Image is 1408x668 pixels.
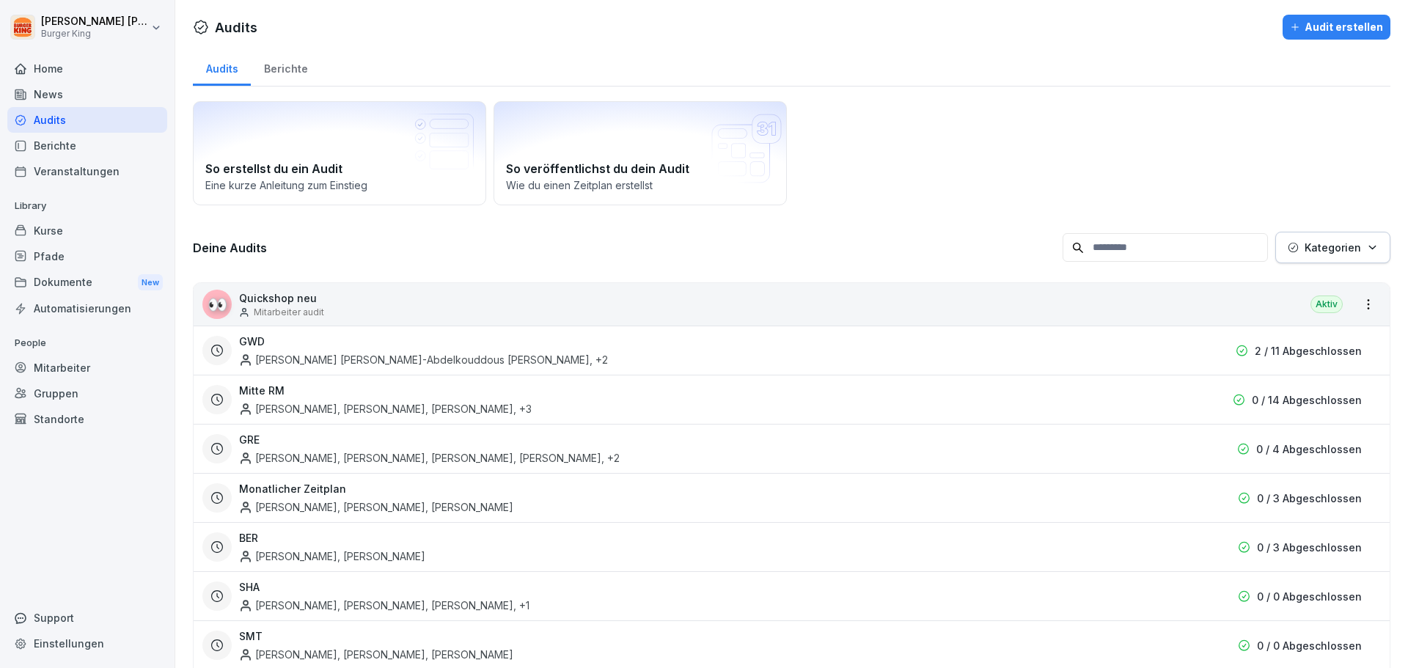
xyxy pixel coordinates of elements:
div: [PERSON_NAME], [PERSON_NAME], [PERSON_NAME] [239,499,513,515]
a: Audits [7,107,167,133]
h3: Mitte RM [239,383,285,398]
h3: SMT [239,628,263,644]
a: Veranstaltungen [7,158,167,184]
p: Quickshop neu [239,290,324,306]
a: Einstellungen [7,631,167,656]
a: Automatisierungen [7,296,167,321]
p: 0 / 4 Abgeschlossen [1256,441,1362,457]
div: New [138,274,163,291]
div: [PERSON_NAME], [PERSON_NAME], [PERSON_NAME] [239,647,513,662]
a: DokumenteNew [7,269,167,296]
h2: So erstellst du ein Audit [205,160,474,177]
p: Wie du einen Zeitplan erstellst [506,177,774,193]
a: Berichte [251,48,320,86]
a: Berichte [7,133,167,158]
h3: BER [239,530,258,546]
p: 0 / 3 Abgeschlossen [1257,540,1362,555]
a: Kurse [7,218,167,243]
a: Pfade [7,243,167,269]
button: Kategorien [1275,232,1390,263]
h3: Monatlicher Zeitplan [239,481,346,496]
a: So veröffentlichst du dein AuditWie du einen Zeitplan erstellst [494,101,787,205]
div: [PERSON_NAME], [PERSON_NAME] [239,548,425,564]
div: Dokumente [7,269,167,296]
h2: So veröffentlichst du dein Audit [506,160,774,177]
h3: GWD [239,334,265,349]
p: [PERSON_NAME] [PERSON_NAME] [41,15,148,28]
p: 0 / 0 Abgeschlossen [1257,589,1362,604]
p: People [7,331,167,355]
p: Kategorien [1305,240,1361,255]
div: [PERSON_NAME], [PERSON_NAME], [PERSON_NAME], [PERSON_NAME] , +2 [239,450,620,466]
p: Eine kurze Anleitung zum Einstieg [205,177,474,193]
div: 👀 [202,290,232,319]
h3: GRE [239,432,260,447]
p: Library [7,194,167,218]
a: Standorte [7,406,167,432]
button: Audit erstellen [1283,15,1390,40]
p: 2 / 11 Abgeschlossen [1255,343,1362,359]
p: 0 / 14 Abgeschlossen [1252,392,1362,408]
h1: Audits [215,18,257,37]
div: [PERSON_NAME], [PERSON_NAME], [PERSON_NAME] , +1 [239,598,529,613]
a: Home [7,56,167,81]
a: Mitarbeiter [7,355,167,381]
p: Mitarbeiter audit [254,306,324,319]
div: [PERSON_NAME] [PERSON_NAME]-Abdelkouddous [PERSON_NAME] , +2 [239,352,608,367]
h3: SHA [239,579,260,595]
h3: Deine Audits [193,240,1055,256]
div: Aktiv [1310,296,1343,313]
p: Burger King [41,29,148,39]
p: 0 / 3 Abgeschlossen [1257,491,1362,506]
div: Audit erstellen [1290,19,1383,35]
a: Audits [193,48,251,86]
div: [PERSON_NAME], [PERSON_NAME], [PERSON_NAME] , +3 [239,401,532,416]
p: 0 / 0 Abgeschlossen [1257,638,1362,653]
a: So erstellst du ein AuditEine kurze Anleitung zum Einstieg [193,101,486,205]
div: Support [7,605,167,631]
a: Gruppen [7,381,167,406]
a: News [7,81,167,107]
